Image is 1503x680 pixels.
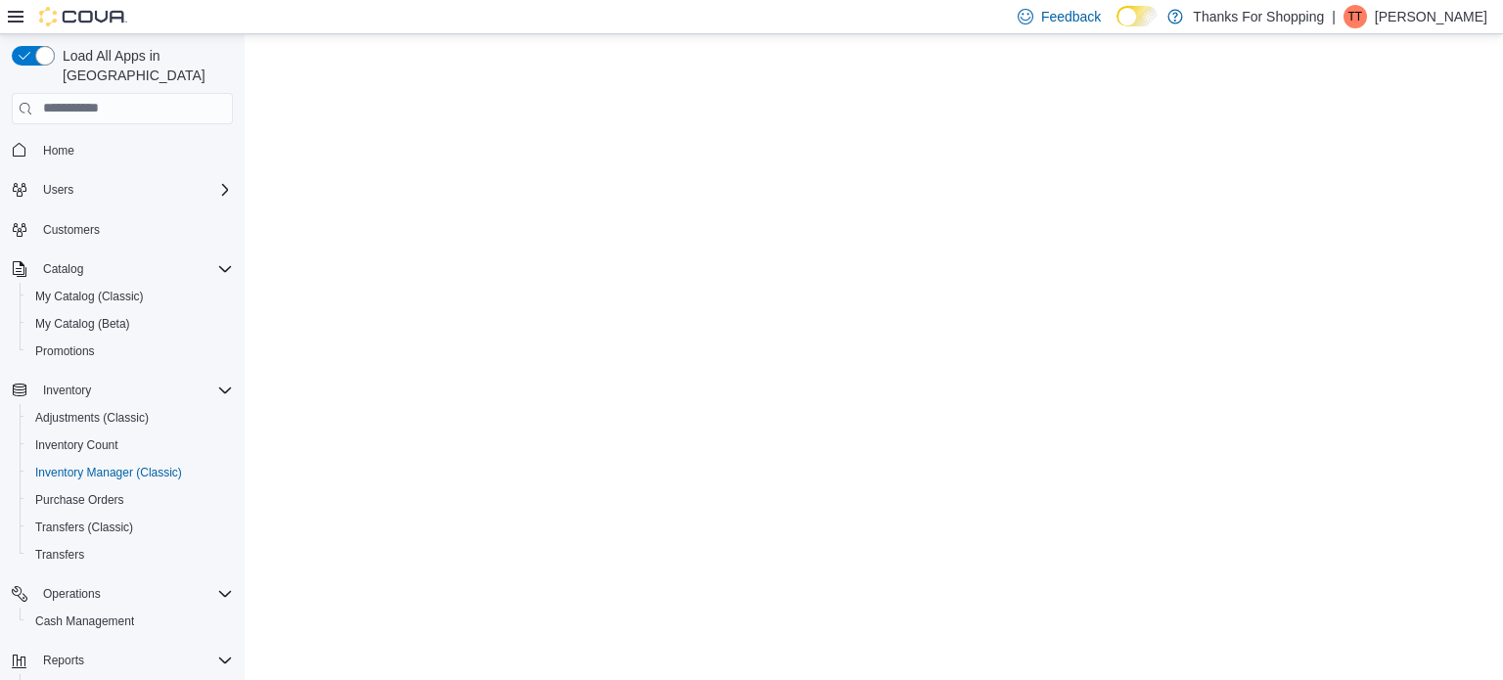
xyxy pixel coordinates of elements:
[1116,26,1117,27] span: Dark Mode
[27,340,103,363] a: Promotions
[43,586,101,602] span: Operations
[35,138,233,162] span: Home
[20,514,241,541] button: Transfers (Classic)
[35,257,233,281] span: Catalog
[55,46,233,85] span: Load All Apps in [GEOGRAPHIC_DATA]
[27,610,233,633] span: Cash Management
[35,520,133,535] span: Transfers (Classic)
[43,261,83,277] span: Catalog
[27,312,233,336] span: My Catalog (Beta)
[20,404,241,431] button: Adjustments (Classic)
[35,649,92,672] button: Reports
[27,610,142,633] a: Cash Management
[20,459,241,486] button: Inventory Manager (Classic)
[27,543,233,567] span: Transfers
[35,582,233,606] span: Operations
[35,178,81,202] button: Users
[20,486,241,514] button: Purchase Orders
[27,285,233,308] span: My Catalog (Classic)
[27,461,190,484] a: Inventory Manager (Classic)
[1344,5,1367,28] div: T Thomson
[27,516,141,539] a: Transfers (Classic)
[20,338,241,365] button: Promotions
[1332,5,1336,28] p: |
[1041,7,1101,26] span: Feedback
[35,316,130,332] span: My Catalog (Beta)
[4,215,241,244] button: Customers
[35,437,118,453] span: Inventory Count
[27,516,233,539] span: Transfers (Classic)
[35,613,134,629] span: Cash Management
[43,222,100,238] span: Customers
[4,647,241,674] button: Reports
[20,283,241,310] button: My Catalog (Classic)
[4,255,241,283] button: Catalog
[35,217,233,242] span: Customers
[35,410,149,426] span: Adjustments (Classic)
[35,178,233,202] span: Users
[35,547,84,563] span: Transfers
[4,176,241,204] button: Users
[27,340,233,363] span: Promotions
[35,582,109,606] button: Operations
[27,461,233,484] span: Inventory Manager (Classic)
[20,310,241,338] button: My Catalog (Beta)
[43,143,74,159] span: Home
[43,653,84,668] span: Reports
[35,139,82,162] a: Home
[20,431,241,459] button: Inventory Count
[1193,5,1324,28] p: Thanks For Shopping
[1348,5,1363,28] span: TT
[27,543,92,567] a: Transfers
[35,218,108,242] a: Customers
[27,406,157,430] a: Adjustments (Classic)
[35,492,124,508] span: Purchase Orders
[35,649,233,672] span: Reports
[35,465,182,480] span: Inventory Manager (Classic)
[27,433,126,457] a: Inventory Count
[27,488,132,512] a: Purchase Orders
[27,312,138,336] a: My Catalog (Beta)
[35,379,99,402] button: Inventory
[39,7,127,26] img: Cova
[20,608,241,635] button: Cash Management
[1116,6,1158,26] input: Dark Mode
[35,257,91,281] button: Catalog
[43,383,91,398] span: Inventory
[35,343,95,359] span: Promotions
[20,541,241,568] button: Transfers
[4,377,241,404] button: Inventory
[4,136,241,164] button: Home
[35,289,144,304] span: My Catalog (Classic)
[4,580,241,608] button: Operations
[27,433,233,457] span: Inventory Count
[27,285,152,308] a: My Catalog (Classic)
[35,379,233,402] span: Inventory
[1375,5,1487,28] p: [PERSON_NAME]
[43,182,73,198] span: Users
[27,406,233,430] span: Adjustments (Classic)
[27,488,233,512] span: Purchase Orders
